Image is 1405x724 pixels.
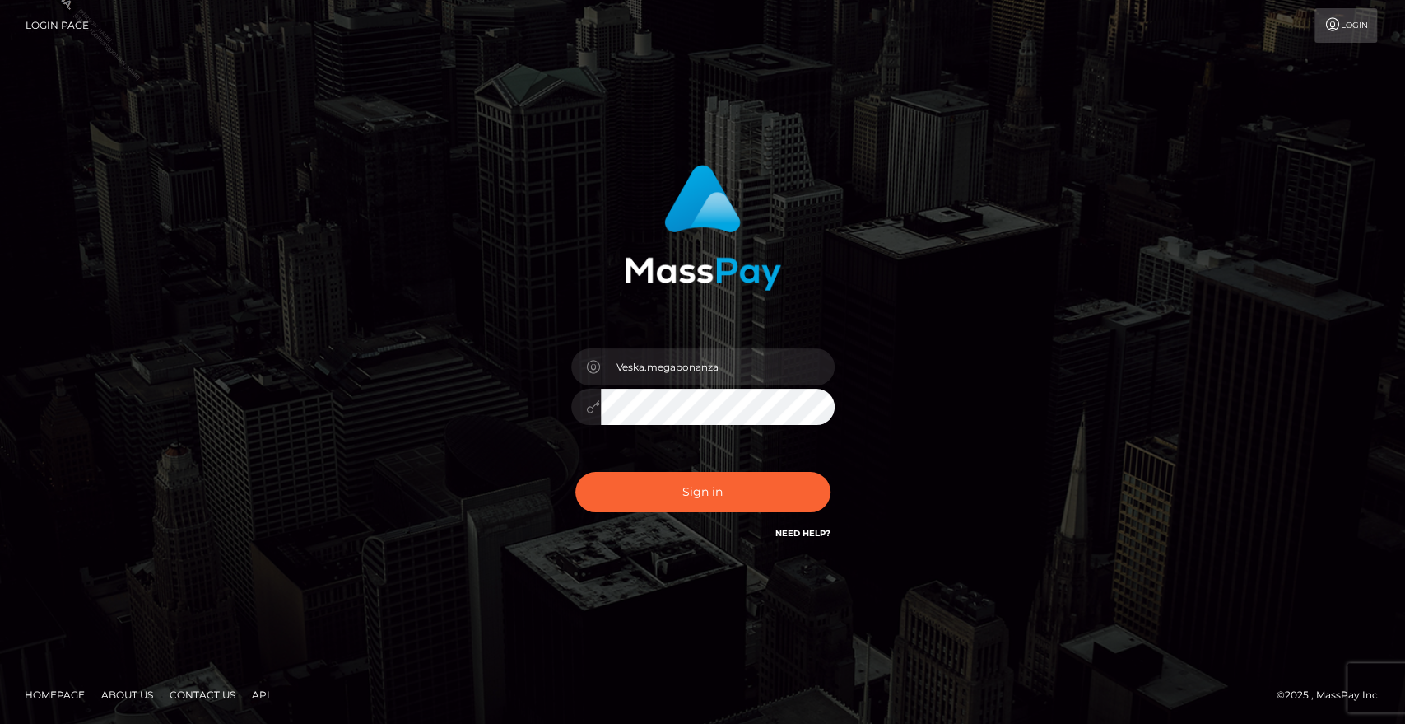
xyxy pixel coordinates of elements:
[18,682,91,708] a: Homepage
[1314,8,1377,43] a: Login
[95,682,160,708] a: About Us
[775,528,830,539] a: Need Help?
[245,682,277,708] a: API
[1277,686,1393,704] div: © 2025 , MassPay Inc.
[601,348,835,385] input: Username...
[26,8,89,43] a: Login Page
[163,682,242,708] a: Contact Us
[625,165,781,291] img: MassPay Login
[575,472,830,512] button: Sign in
